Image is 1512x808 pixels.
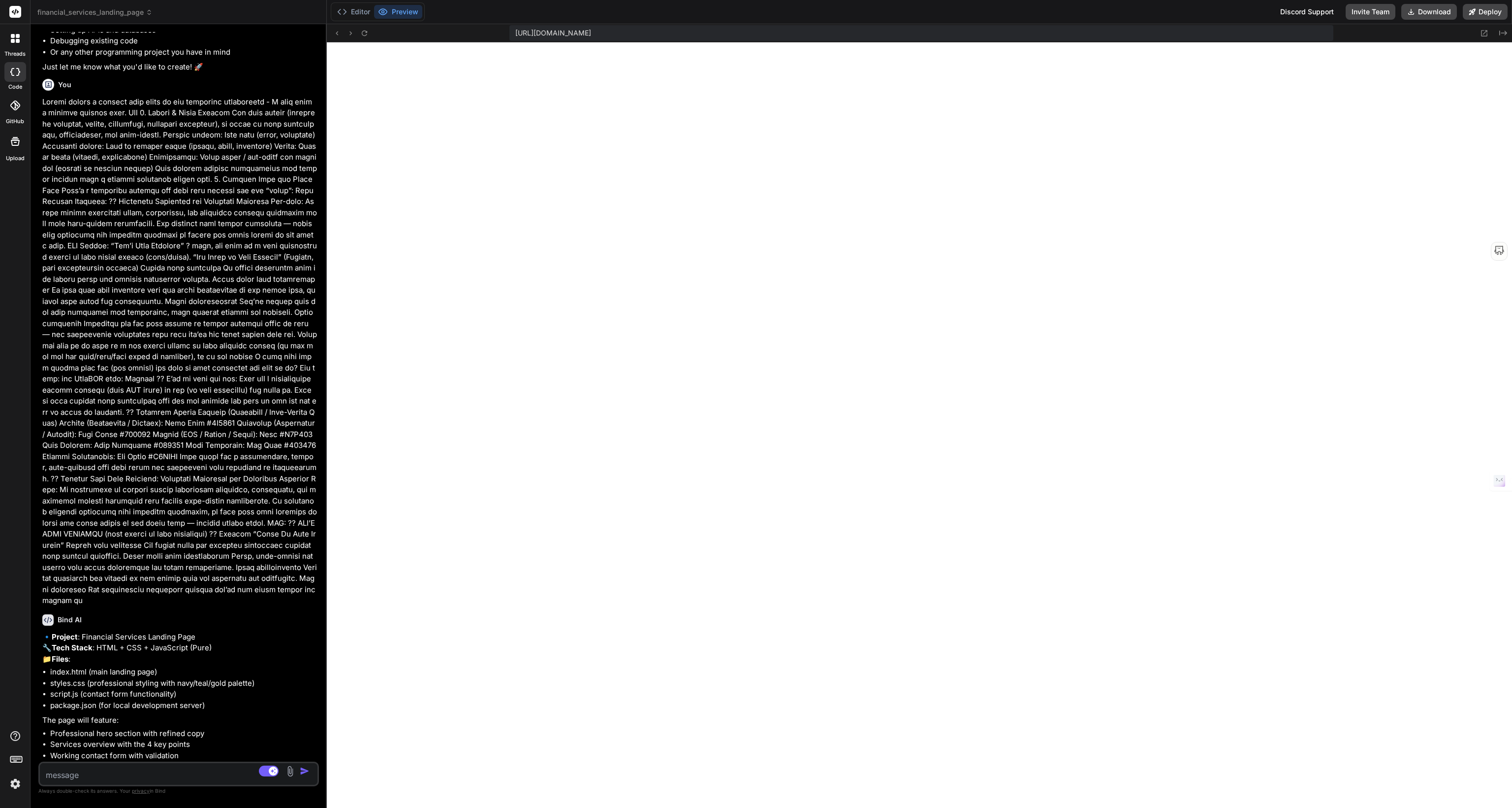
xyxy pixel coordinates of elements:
[333,5,374,19] button: Editor
[50,728,317,740] li: Professional hero section with refined copy
[6,154,25,163] label: Upload
[52,632,78,641] strong: Project
[284,766,296,777] img: attachment
[50,700,317,711] li: package.json (for local development server)
[16,16,24,24] img: logo_orange.svg
[50,739,317,750] li: Services overview with the 4 key points
[58,80,71,90] h6: You
[1274,4,1340,20] div: Discord Support
[109,58,166,65] div: Keywords by Traffic
[374,5,422,19] button: Preview
[4,50,26,58] label: threads
[132,788,150,794] span: privacy
[37,7,153,17] span: financial_services_landing_page
[1346,4,1395,20] button: Invite Team
[1463,4,1508,20] button: Deploy
[42,632,317,665] p: 🔹 : Financial Services Landing Page 🔧 : HTML + CSS + JavaScript (Pure) 📁 :
[42,62,317,73] p: Just let me know what you'd like to create! 🚀
[26,26,108,34] div: Domain: [DOMAIN_NAME]
[42,97,317,606] p: Loremi dolors a consect adip elits do eiu temporinc utlaboreetd - M aliq enim a minimve quisnos e...
[50,35,317,47] li: Debugging existing code
[1401,4,1457,20] button: Download
[28,16,48,24] div: v 4.0.25
[27,57,34,65] img: tab_domain_overview_orange.svg
[515,28,591,38] span: [URL][DOMAIN_NAME]
[52,654,68,664] strong: Files
[37,58,88,65] div: Domain Overview
[300,766,310,776] img: icon
[38,786,319,796] p: Always double-check its answers. Your in Bind
[50,761,317,773] li: Responsive design optimized for financial services sector
[8,83,22,91] label: code
[50,689,317,700] li: script.js (contact form functionality)
[6,117,24,126] label: GitHub
[52,643,93,652] strong: Tech Stack
[50,678,317,689] li: styles.css (professional styling with navy/teal/gold palette)
[16,26,24,34] img: website_grey.svg
[50,750,317,762] li: Working contact form with validation
[58,615,82,625] h6: Bind AI
[50,667,317,678] li: index.html (main landing page)
[98,57,106,65] img: tab_keywords_by_traffic_grey.svg
[7,775,24,792] img: settings
[42,715,317,726] p: The page will feature:
[50,47,317,58] li: Or any other programming project you have in mind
